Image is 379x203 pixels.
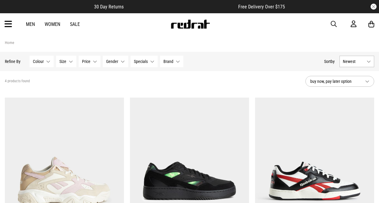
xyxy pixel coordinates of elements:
span: Size [59,59,66,64]
a: Home [5,40,14,45]
span: 30 Day Returns [94,4,124,10]
p: Refine By [5,59,21,64]
button: buy now, pay later option [305,76,374,87]
button: Colour [30,56,54,67]
button: Gender [103,56,128,67]
a: Women [45,21,60,27]
span: Gender [106,59,118,64]
span: 4 products found [5,79,30,84]
span: Price [82,59,90,64]
button: Newest [340,56,374,67]
img: Redrat logo [170,20,210,29]
button: Specials [131,56,158,67]
span: buy now, pay later option [310,78,360,85]
iframe: Customer reviews powered by Trustpilot [136,4,226,10]
button: Price [79,56,100,67]
span: Newest [343,59,364,64]
a: Men [26,21,35,27]
span: by [331,59,335,64]
a: Sale [70,21,80,27]
span: Specials [134,59,148,64]
button: Brand [160,56,183,67]
button: Sortby [324,58,335,65]
span: Brand [163,59,173,64]
button: Size [56,56,76,67]
span: Colour [33,59,44,64]
span: Free Delivery Over $175 [238,4,285,10]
